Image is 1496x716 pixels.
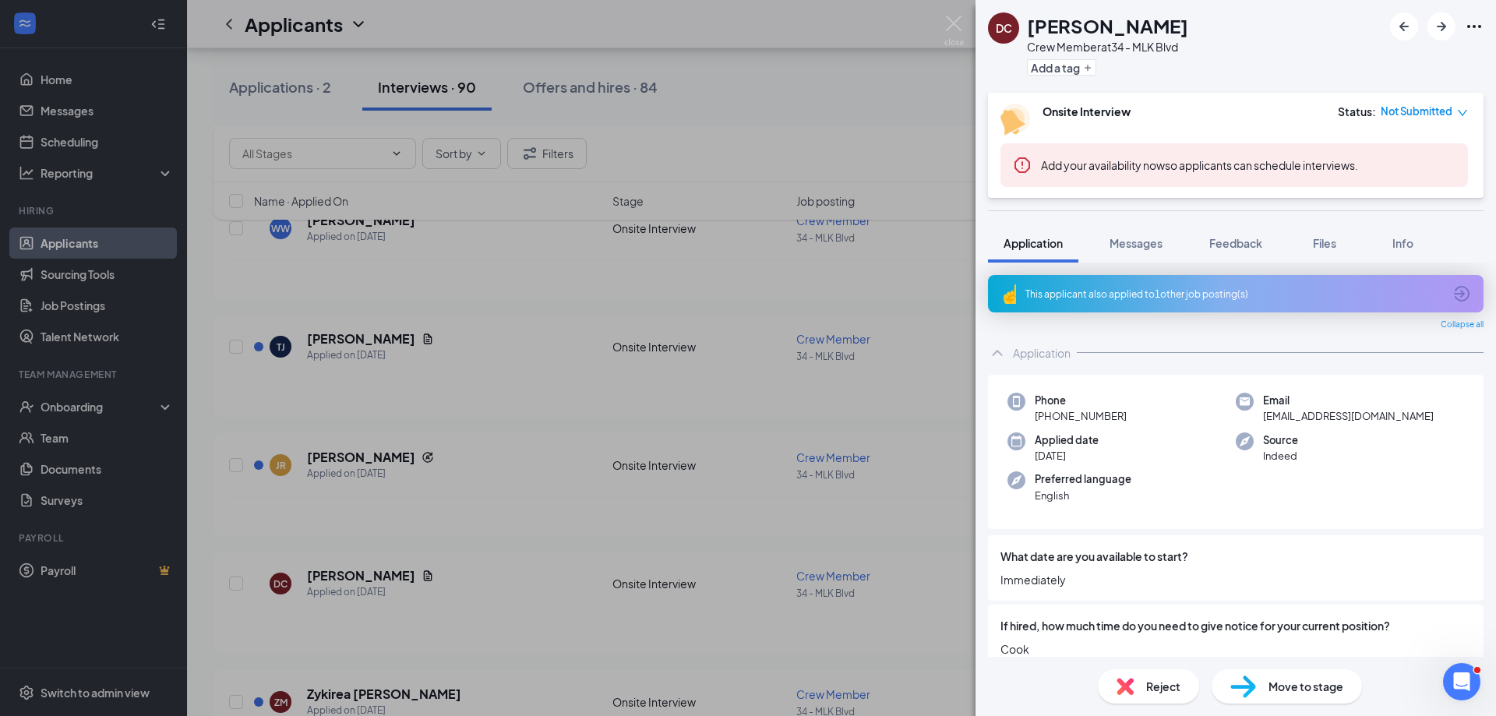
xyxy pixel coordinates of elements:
button: Add your availability now [1041,157,1165,173]
span: Reject [1146,678,1180,695]
svg: Plus [1083,63,1092,72]
button: PlusAdd a tag [1027,59,1096,76]
span: Files [1313,236,1336,250]
svg: ArrowRight [1432,17,1451,36]
span: [DATE] [1035,448,1099,464]
span: [EMAIL_ADDRESS][DOMAIN_NAME] [1263,408,1434,424]
span: Cook [1000,640,1471,658]
span: Move to stage [1268,678,1343,695]
span: Email [1263,393,1434,408]
span: Phone [1035,393,1127,408]
div: This applicant also applied to 1 other job posting(s) [1025,287,1443,301]
svg: ArrowLeftNew [1395,17,1413,36]
span: so applicants can schedule interviews. [1041,158,1358,172]
h1: [PERSON_NAME] [1027,12,1188,39]
span: Preferred language [1035,471,1131,487]
button: ArrowLeftNew [1390,12,1418,41]
span: Application [1004,236,1063,250]
b: Onsite Interview [1043,104,1131,118]
button: ArrowRight [1427,12,1455,41]
span: down [1457,108,1468,118]
iframe: Intercom live chat [1443,663,1480,700]
svg: ArrowCircle [1452,284,1471,303]
span: Info [1392,236,1413,250]
svg: Ellipses [1465,17,1484,36]
div: DC [996,20,1012,36]
div: Status : [1338,104,1376,119]
span: Indeed [1263,448,1298,464]
span: English [1035,488,1131,503]
span: Messages [1110,236,1163,250]
span: Applied date [1035,432,1099,448]
div: Crew Member at 34 - MLK Blvd [1027,39,1188,55]
span: Immediately [1000,571,1471,588]
span: Collapse all [1441,319,1484,331]
span: What date are you available to start? [1000,548,1188,565]
span: [PHONE_NUMBER] [1035,408,1127,424]
span: If hired, how much time do you need to give notice for your current position? [1000,617,1390,634]
span: Feedback [1209,236,1262,250]
svg: Error [1013,156,1032,175]
span: Source [1263,432,1298,448]
svg: ChevronUp [988,344,1007,362]
span: Not Submitted [1381,104,1452,119]
div: Application [1013,345,1071,361]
